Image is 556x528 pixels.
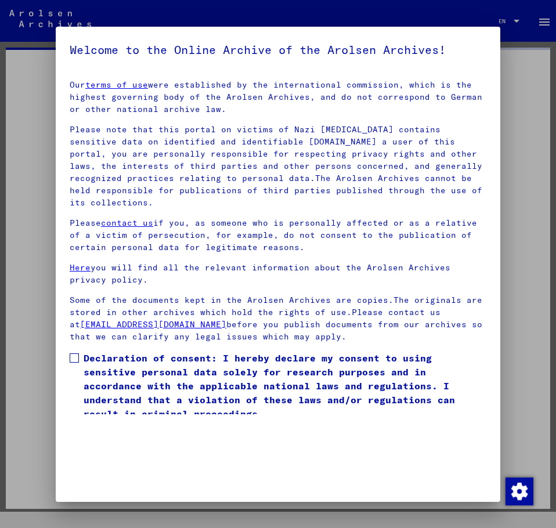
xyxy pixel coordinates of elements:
p: Please if you, as someone who is personally affected or as a relative of a victim of persecution,... [70,217,486,254]
p: Please note that this portal on victims of Nazi [MEDICAL_DATA] contains sensitive data on identif... [70,124,486,209]
span: Declaration of consent: I hereby declare my consent to using sensitive personal data solely for r... [84,351,486,421]
p: you will find all the relevant information about the Arolsen Archives privacy policy. [70,262,486,286]
a: Here [70,262,91,273]
p: Our were established by the international commission, which is the highest governing body of the ... [70,79,486,115]
a: [EMAIL_ADDRESS][DOMAIN_NAME] [80,319,226,330]
img: Change consent [506,478,533,505]
a: terms of use [85,79,148,90]
a: contact us [101,218,153,228]
h5: Welcome to the Online Archive of the Arolsen Archives! [70,41,486,59]
p: Some of the documents kept in the Arolsen Archives are copies.The originals are stored in other a... [70,294,486,343]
